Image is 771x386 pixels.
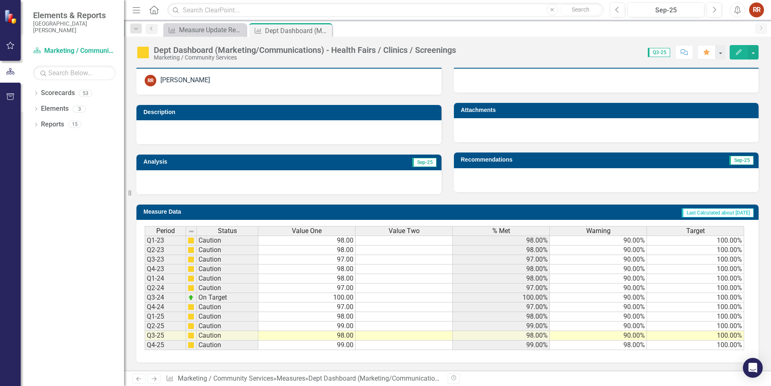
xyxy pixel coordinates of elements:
[33,46,116,56] a: Marketing / Community Services
[412,158,437,167] span: Sep-25
[682,208,754,217] span: Last Calculated about [DATE]
[4,9,19,24] img: ClearPoint Strategy
[647,303,744,312] td: 100.00%
[145,284,186,293] td: Q2-24
[178,374,273,382] a: Marketing / Community Services
[630,5,702,15] div: Sep-25
[143,209,352,215] h3: Measure Data
[743,358,763,378] div: Open Intercom Messenger
[188,266,194,272] img: cBAA0RP0Y6D5n+AAAAAElFTkSuQmCC
[197,274,258,284] td: Caution
[143,159,286,165] h3: Analysis
[453,236,550,245] td: 98.00%
[453,341,550,350] td: 99.00%
[453,303,550,312] td: 97.00%
[453,293,550,303] td: 100.00%
[145,293,186,303] td: Q3-24
[550,255,647,264] td: 90.00%
[550,236,647,245] td: 90.00%
[648,48,670,57] span: Q3-25
[550,245,647,255] td: 90.00%
[197,264,258,274] td: Caution
[197,341,258,350] td: Caution
[258,236,356,245] td: 98.00
[453,264,550,274] td: 98.00%
[145,264,186,274] td: Q4-23
[41,104,69,114] a: Elements
[550,284,647,293] td: 90.00%
[647,293,744,303] td: 100.00%
[145,322,186,331] td: Q2-25
[453,322,550,331] td: 99.00%
[729,156,754,165] span: Sep-25
[492,227,510,235] span: % Met
[647,312,744,322] td: 100.00%
[197,322,258,331] td: Caution
[749,2,764,17] button: RR
[188,256,194,263] img: cBAA0RP0Y6D5n+AAAAAElFTkSuQmCC
[647,264,744,274] td: 100.00%
[628,2,705,17] button: Sep-25
[41,88,75,98] a: Scorecards
[550,264,647,274] td: 90.00%
[33,10,116,20] span: Elements & Reports
[586,227,611,235] span: Warning
[188,313,194,320] img: cBAA0RP0Y6D5n+AAAAAElFTkSuQmCC
[277,374,305,382] a: Measures
[647,331,744,341] td: 100.00%
[145,75,156,86] div: RR
[647,284,744,293] td: 100.00%
[550,322,647,331] td: 90.00%
[453,331,550,341] td: 98.00%
[145,341,186,350] td: Q4-25
[258,341,356,350] td: 99.00
[160,76,210,85] div: [PERSON_NAME]
[258,322,356,331] td: 99.00
[258,331,356,341] td: 98.00
[33,66,116,80] input: Search Below...
[166,374,441,384] div: » »
[572,6,590,13] span: Search
[308,374,549,382] div: Dept Dashboard (Marketing/Communications) - Health Fairs / Clinics / Screenings
[165,25,244,35] a: Measure Update Report
[218,227,237,235] span: Status
[550,293,647,303] td: 90.00%
[188,332,194,339] img: cBAA0RP0Y6D5n+AAAAAElFTkSuQmCC
[197,312,258,322] td: Caution
[188,237,194,244] img: cBAA0RP0Y6D5n+AAAAAElFTkSuQmCC
[453,255,550,264] td: 97.00%
[136,46,150,59] img: Caution
[197,331,258,341] td: Caution
[453,245,550,255] td: 98.00%
[145,236,186,245] td: Q1-23
[197,255,258,264] td: Caution
[461,107,755,113] h3: Attachments
[188,323,194,329] img: cBAA0RP0Y6D5n+AAAAAElFTkSuQmCC
[33,20,116,34] small: [GEOGRAPHIC_DATA][PERSON_NAME]
[550,274,647,284] td: 90.00%
[167,3,603,17] input: Search ClearPoint...
[79,90,92,97] div: 53
[179,25,244,35] div: Measure Update Report
[258,293,356,303] td: 100.00
[154,45,456,55] div: Dept Dashboard (Marketing/Communications) - Health Fairs / Clinics / Screenings
[258,284,356,293] td: 97.00
[145,274,186,284] td: Q1-24
[258,264,356,274] td: 98.00
[188,342,194,348] img: cBAA0RP0Y6D5n+AAAAAElFTkSuQmCC
[647,341,744,350] td: 100.00%
[258,245,356,255] td: 98.00
[188,294,194,301] img: zOikAAAAAElFTkSuQmCC
[647,322,744,331] td: 100.00%
[145,331,186,341] td: Q3-25
[68,121,81,128] div: 15
[156,227,175,235] span: Period
[560,4,602,16] button: Search
[197,245,258,255] td: Caution
[258,255,356,264] td: 97.00
[550,312,647,322] td: 90.00%
[188,275,194,282] img: cBAA0RP0Y6D5n+AAAAAElFTkSuQmCC
[461,157,659,163] h3: Recommendations
[145,255,186,264] td: Q3-23
[73,105,86,112] div: 3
